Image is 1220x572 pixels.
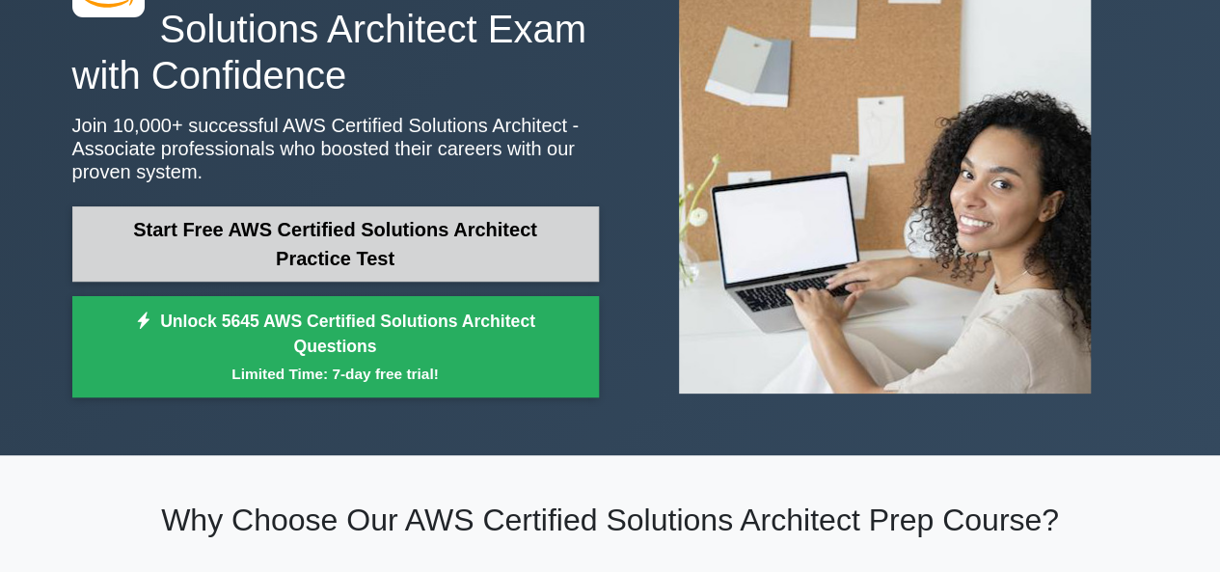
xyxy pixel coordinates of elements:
a: Start Free AWS Certified Solutions Architect Practice Test [72,206,599,282]
a: Unlock 5645 AWS Certified Solutions Architect QuestionsLimited Time: 7-day free trial! [72,296,599,398]
p: Join 10,000+ successful AWS Certified Solutions Architect - Associate professionals who boosted t... [72,114,599,183]
h2: Why Choose Our AWS Certified Solutions Architect Prep Course? [72,502,1149,538]
small: Limited Time: 7-day free trial! [96,363,575,385]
